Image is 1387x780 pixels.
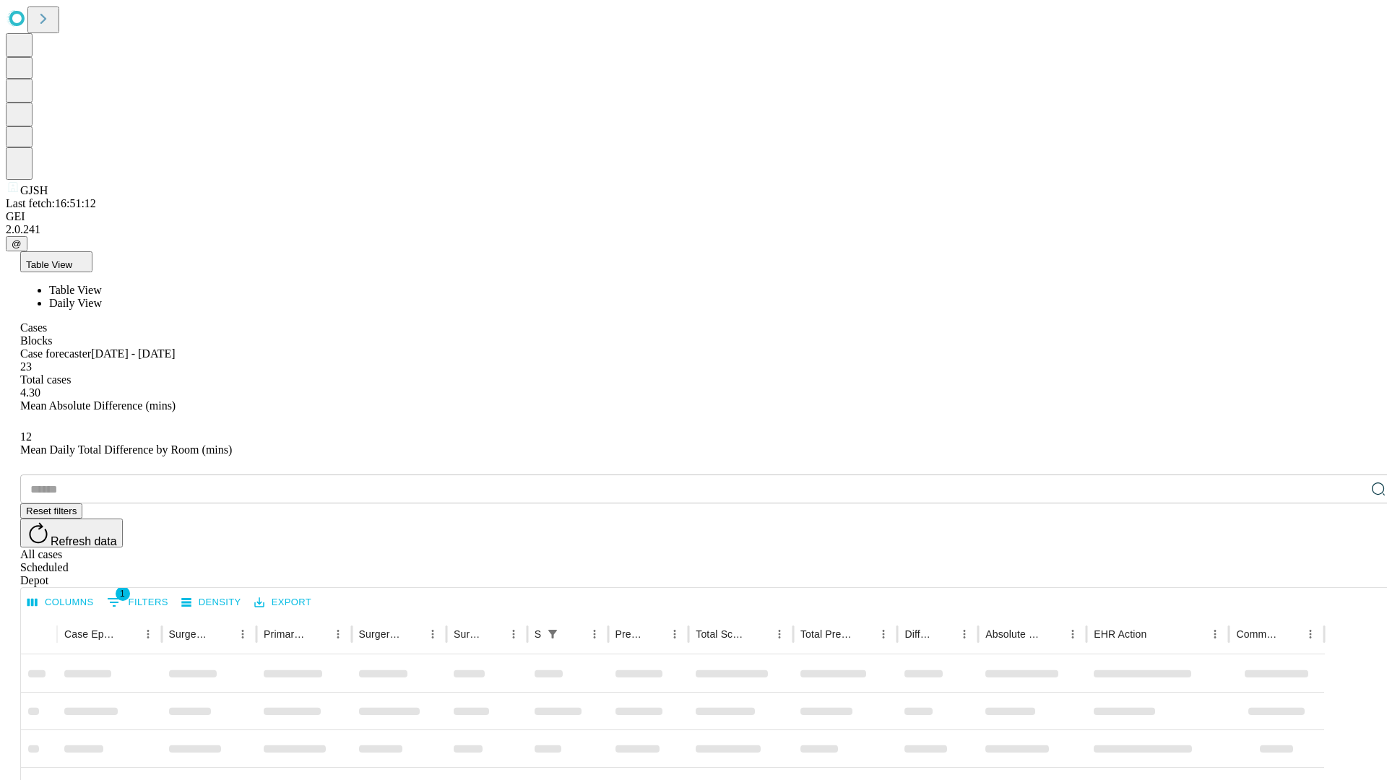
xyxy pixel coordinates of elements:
[564,624,584,644] button: Sort
[423,624,443,644] button: Menu
[6,197,96,209] span: Last fetch: 16:51:12
[402,624,423,644] button: Sort
[26,506,77,516] span: Reset filters
[904,628,933,640] div: Difference
[1042,624,1063,644] button: Sort
[251,591,315,614] button: Export
[49,297,102,309] span: Daily View
[49,284,102,296] span: Table View
[873,624,894,644] button: Menu
[20,443,232,456] span: Mean Daily Total Difference by Room (mins)
[985,628,1041,640] div: Absolute Difference
[12,238,22,249] span: @
[1094,628,1146,640] div: EHR Action
[169,628,211,640] div: Surgeon Name
[769,624,790,644] button: Menu
[749,624,769,644] button: Sort
[20,373,71,386] span: Total cases
[20,184,48,196] span: GJSH
[954,624,975,644] button: Menu
[308,624,328,644] button: Sort
[504,624,524,644] button: Menu
[483,624,504,644] button: Sort
[696,628,748,640] div: Total Scheduled Duration
[138,624,158,644] button: Menu
[51,535,117,547] span: Refresh data
[20,251,92,272] button: Table View
[6,236,27,251] button: @
[64,628,116,640] div: Case Epic Id
[212,624,233,644] button: Sort
[584,624,605,644] button: Menu
[535,628,541,640] div: Scheduled In Room Duration
[1205,624,1225,644] button: Menu
[20,519,123,547] button: Refresh data
[20,360,32,373] span: 23
[853,624,873,644] button: Sort
[934,624,954,644] button: Sort
[1300,624,1321,644] button: Menu
[103,591,172,614] button: Show filters
[20,503,82,519] button: Reset filters
[118,624,138,644] button: Sort
[91,347,175,360] span: [DATE] - [DATE]
[615,628,644,640] div: Predicted In Room Duration
[800,628,852,640] div: Total Predicted Duration
[26,259,72,270] span: Table View
[24,591,98,614] button: Select columns
[543,624,563,644] div: 1 active filter
[6,210,1381,223] div: GEI
[233,624,253,644] button: Menu
[178,591,245,614] button: Density
[116,586,130,601] span: 1
[6,223,1381,236] div: 2.0.241
[20,347,91,360] span: Case forecaster
[328,624,348,644] button: Menu
[644,624,665,644] button: Sort
[1148,624,1168,644] button: Sort
[454,628,482,640] div: Surgery Date
[1280,624,1300,644] button: Sort
[1236,628,1278,640] div: Comments
[20,430,32,443] span: 12
[20,399,176,412] span: Mean Absolute Difference (mins)
[20,386,40,399] span: 4.30
[264,628,306,640] div: Primary Service
[543,624,563,644] button: Show filters
[665,624,685,644] button: Menu
[1063,624,1083,644] button: Menu
[359,628,401,640] div: Surgery Name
